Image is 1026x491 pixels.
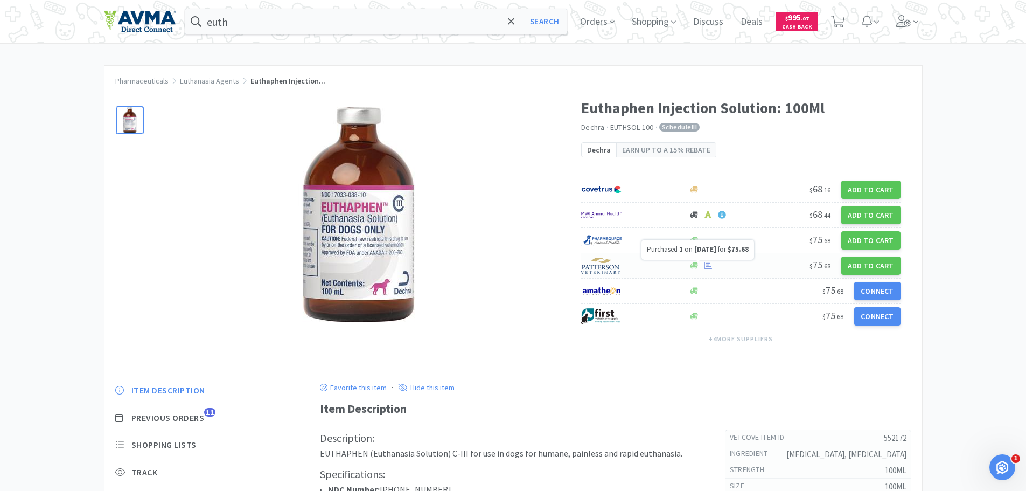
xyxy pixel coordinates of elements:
[320,399,911,418] div: Item Description
[581,207,622,223] img: f6b2451649754179b5b4e0c70c3f7cb0_2.png
[131,439,197,451] span: Shopping Lists
[854,307,900,326] button: Connect
[392,381,393,395] div: ·
[736,17,767,27] a: Deals
[841,231,901,250] button: Add to Cart
[115,76,169,86] a: Pharmaceuticals
[659,123,700,132] span: Schedule III
[989,454,1015,480] iframe: Intercom live chat
[1011,454,1020,463] span: 1
[822,186,830,194] span: . 16
[581,232,622,248] img: 7915dbd3f8974342a4dc3feb8efc1740_58.png
[730,465,773,475] h6: strength
[647,245,749,254] span: Purchased on for
[679,245,683,254] span: 1
[809,211,813,219] span: $
[581,122,605,132] a: Dechra
[606,122,609,132] span: ·
[809,262,813,270] span: $
[522,9,567,34] button: Search
[408,383,455,392] p: Hide this item
[131,412,205,424] span: Previous Orders
[822,237,830,245] span: . 68
[809,186,813,194] span: $
[801,15,809,22] span: . 07
[822,313,826,321] span: $
[835,313,843,321] span: . 68
[841,181,901,199] button: Add to Cart
[581,182,622,198] img: 77fca1acd8b6420a9015268ca798ef17_1.png
[581,308,622,324] img: 67d67680309e4a0bb49a5ff0391dcc42_6.png
[809,183,830,195] span: 68
[703,331,778,347] button: +4more suppliers
[327,383,387,392] p: Favorite this item
[131,467,158,478] span: Track
[854,282,900,300] button: Connect
[131,385,205,396] span: Item Description
[728,245,749,254] span: $75.68
[809,233,830,246] span: 75
[841,257,901,275] button: Add to Cart
[587,144,611,156] span: Dechra
[777,448,906,460] h5: [MEDICAL_DATA], [MEDICAL_DATA]
[809,208,830,220] span: 68
[730,448,777,459] h6: ingredient
[250,76,325,86] span: Euthaphen Injection...
[622,144,710,156] span: Earn up to a 15% rebate
[689,17,728,27] a: Discuss
[581,258,622,274] img: f5e969b455434c6296c6d81ef179fa71_3.png
[694,245,716,254] span: [DATE]
[785,15,788,22] span: $
[185,9,567,34] input: Search by item, sku, manufacturer, ingredient, size...
[822,262,830,270] span: . 68
[655,122,658,132] span: ·
[809,237,813,245] span: $
[841,206,901,224] button: Add to Cart
[320,466,703,483] h3: Specifications:
[104,10,176,33] img: e4e33dab9f054f5782a47901c742baa9_102.png
[782,24,812,31] span: Cash Back
[204,408,215,417] span: 11
[809,259,830,271] span: 75
[581,283,622,299] img: 3331a67d23dc422aa21b1ec98afbf632_11.png
[581,96,901,120] h1: Euthaphen Injection Solution: 100Ml
[776,7,818,36] a: $995.07Cash Back
[320,447,703,461] p: EUTHAPHEN (Euthanasia Solution) C-III for use in dogs for humane, painless and rapid euthanasia.
[822,211,830,219] span: . 44
[785,12,809,23] span: 995
[610,122,654,132] span: EUTHSOL-100
[822,284,843,296] span: 75
[822,309,843,322] span: 75
[180,76,239,86] a: Euthanasia Agents
[730,432,793,443] h6: Vetcove Item Id
[793,432,906,444] h5: 552172
[251,107,466,322] img: d77263ea4c01472d9691a939616afa67_543023.jpeg
[581,142,716,157] a: DechraEarn up to a 15% rebate
[822,287,826,295] span: $
[773,465,906,476] h5: 100ML
[320,430,703,447] h3: Description:
[835,287,843,295] span: . 68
